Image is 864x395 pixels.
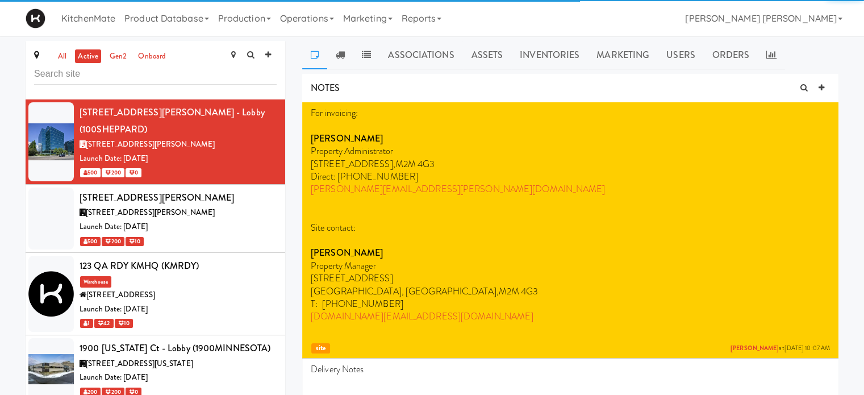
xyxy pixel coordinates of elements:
[135,49,169,64] a: onboard
[107,49,130,64] a: gen2
[731,344,830,353] span: at [DATE] 10:07 AM
[658,41,704,69] a: Users
[80,302,277,317] div: Launch Date: [DATE]
[26,99,285,185] li: [STREET_ADDRESS][PERSON_NAME] - Lobby (100SHEPPARD)[STREET_ADDRESS][PERSON_NAME]Launch Date: [DAT...
[731,344,779,352] a: [PERSON_NAME]
[311,182,605,196] a: [PERSON_NAME][EMAIL_ADDRESS][PERSON_NAME][DOMAIN_NAME]
[80,220,277,234] div: Launch Date: [DATE]
[80,168,101,177] span: 500
[311,343,330,354] span: site
[86,358,193,369] span: [STREET_ADDRESS][US_STATE]
[94,319,113,328] span: 42
[102,237,124,246] span: 200
[311,144,393,157] span: Property Administrator
[102,168,124,177] span: 200
[86,207,215,218] span: [STREET_ADDRESS][PERSON_NAME]
[311,132,383,145] strong: [PERSON_NAME]
[463,41,512,69] a: Assets
[75,49,101,64] a: active
[511,41,588,69] a: Inventories
[499,285,539,298] span: M2M 4G3
[588,41,658,69] a: Marketing
[26,9,45,28] img: Micromart
[704,41,758,69] a: Orders
[80,319,93,328] span: 1
[311,272,393,285] span: [STREET_ADDRESS]
[311,297,403,310] span: T: [PHONE_NUMBER]
[311,363,830,376] p: Delivery Notes
[311,246,383,259] strong: [PERSON_NAME]
[80,340,277,357] div: 1900 [US_STATE] Ct - Lobby (1900MINNESOTA)
[379,41,462,69] a: Associations
[311,158,830,171] p: [STREET_ADDRESS],
[80,189,277,206] div: [STREET_ADDRESS][PERSON_NAME]
[86,289,155,300] span: [STREET_ADDRESS]
[80,104,277,138] div: [STREET_ADDRESS][PERSON_NAME] - Lobby (100SHEPPARD)
[311,221,356,234] span: Site contact:
[26,253,285,335] li: 123 QA RDY KMHQ (KMRDY)Warehouse[STREET_ADDRESS]Launch Date: [DATE] 1 42 10
[86,139,215,149] span: [STREET_ADDRESS][PERSON_NAME]
[80,276,111,288] span: Warehouse
[311,170,418,183] span: Direct: [PHONE_NUMBER]
[311,285,499,298] span: [GEOGRAPHIC_DATA], [GEOGRAPHIC_DATA],
[311,259,376,272] span: Property Manager
[80,371,277,385] div: Launch Date: [DATE]
[311,310,533,323] a: [DOMAIN_NAME][EMAIL_ADDRESS][DOMAIN_NAME]
[26,185,285,253] li: [STREET_ADDRESS][PERSON_NAME][STREET_ADDRESS][PERSON_NAME]Launch Date: [DATE] 500 200 10
[311,81,340,94] span: NOTES
[80,152,277,166] div: Launch Date: [DATE]
[126,168,141,177] span: 0
[395,157,435,171] span: M2M 4G3
[80,237,101,246] span: 500
[115,319,133,328] span: 10
[34,64,277,85] input: Search site
[126,237,144,246] span: 10
[311,107,830,119] p: For invoicing:
[55,49,69,64] a: all
[80,257,277,275] div: 123 QA RDY KMHQ (KMRDY)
